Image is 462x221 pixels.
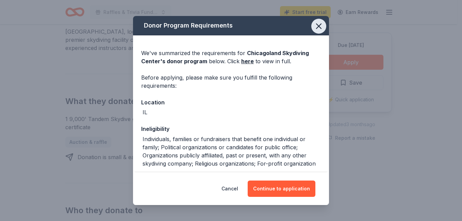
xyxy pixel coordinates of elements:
[241,57,254,65] a: here
[141,98,321,107] div: Location
[133,16,329,35] div: Donor Program Requirements
[143,135,321,168] div: Individuals, families or fundraisers that benefit one individual or family; Political organizatio...
[221,181,238,197] button: Cancel
[141,73,321,90] div: Before applying, please make sure you fulfill the following requirements:
[141,124,321,133] div: Ineligibility
[248,181,315,197] button: Continue to application
[143,108,147,116] div: IL
[141,49,321,65] div: We've summarized the requirements for below. Click to view in full.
